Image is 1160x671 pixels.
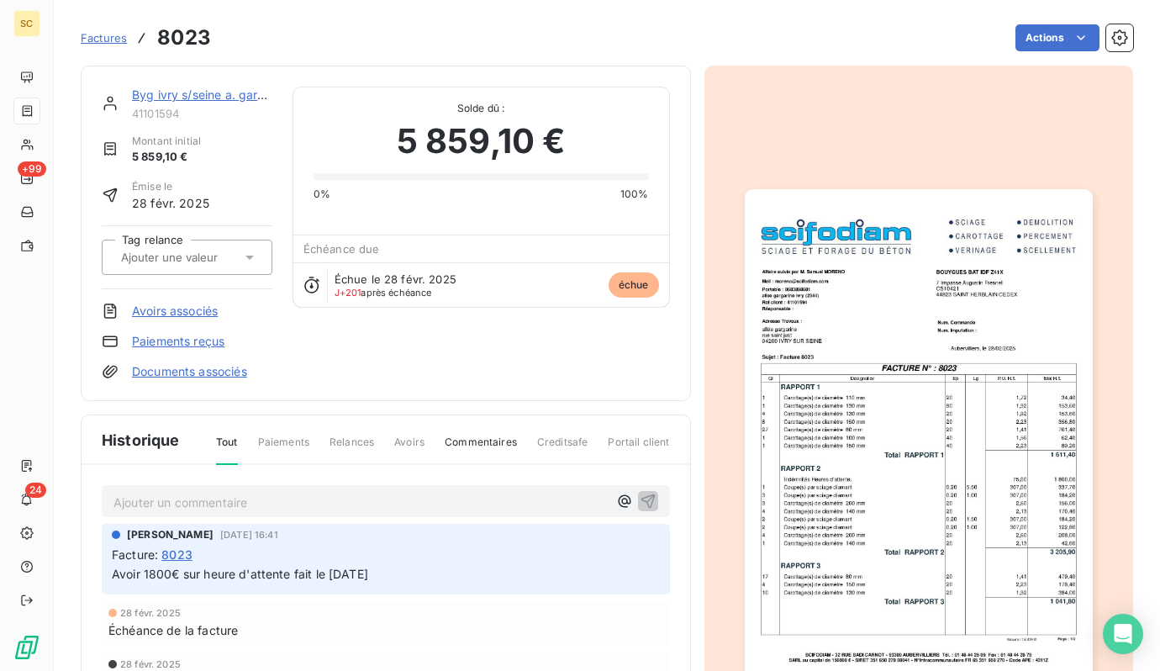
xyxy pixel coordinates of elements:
[303,242,380,256] span: Échéance due
[220,530,278,540] span: [DATE] 16:41
[119,250,288,265] input: Ajouter une valeur
[216,435,238,465] span: Tout
[120,608,181,618] span: 28 févr. 2025
[1103,614,1143,654] div: Open Intercom Messenger
[127,527,214,542] span: [PERSON_NAME]
[157,23,211,53] h3: 8023
[609,272,659,298] span: échue
[161,546,192,563] span: 8023
[335,287,361,299] span: J+201
[132,134,201,149] span: Montant initial
[18,161,46,177] span: +99
[81,29,127,46] a: Factures
[112,546,158,563] span: Facture :
[132,87,316,102] a: Byg ivry s/seine a. gargarine just
[397,116,566,166] span: 5 859,10 €
[132,333,224,350] a: Paiements reçus
[132,149,201,166] span: 5 859,10 €
[120,659,181,669] span: 28 févr. 2025
[112,567,368,581] span: Avoir 1800€ sur heure d'attente fait le [DATE]
[394,435,424,463] span: Avoirs
[108,621,238,639] span: Échéance de la facture
[132,179,209,194] span: Émise le
[258,435,309,463] span: Paiements
[13,634,40,661] img: Logo LeanPay
[81,31,127,45] span: Factures
[335,288,432,298] span: après échéance
[330,435,374,463] span: Relances
[608,435,669,463] span: Portail client
[25,483,46,498] span: 24
[102,429,180,452] span: Historique
[335,272,456,286] span: Échue le 28 févr. 2025
[314,187,330,202] span: 0%
[1015,24,1099,51] button: Actions
[132,194,209,212] span: 28 févr. 2025
[13,10,40,37] div: SC
[537,435,588,463] span: Creditsafe
[314,101,649,116] span: Solde dû :
[132,363,247,380] a: Documents associés
[132,107,272,120] span: 41101594
[445,435,517,463] span: Commentaires
[132,303,218,320] a: Avoirs associés
[620,187,649,202] span: 100%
